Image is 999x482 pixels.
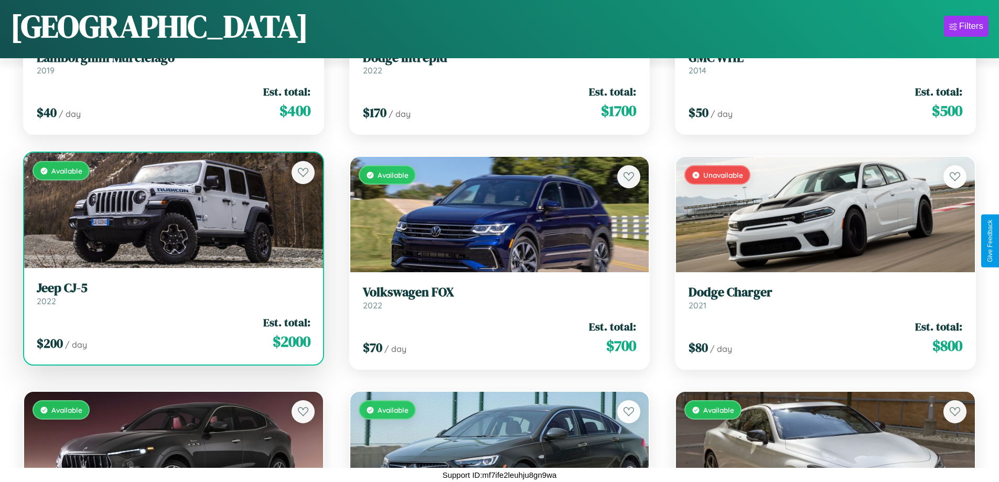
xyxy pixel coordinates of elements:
span: $ 70 [363,339,382,356]
p: Support ID: mf7ife2leuhju8gn9wa [443,468,557,482]
span: / day [710,344,732,354]
span: Est. total: [915,84,962,99]
span: / day [711,109,733,119]
h3: Volkswagen FOX [363,285,637,300]
span: Est. total: [263,315,310,330]
span: Est. total: [589,319,636,334]
div: Filters [959,21,983,31]
span: Available [378,405,409,414]
h3: Lamborghini Murcielago [37,50,310,66]
span: / day [65,339,87,350]
span: $ 700 [606,335,636,356]
span: 2022 [363,300,382,310]
span: 2019 [37,65,55,76]
span: $ 80 [689,339,708,356]
span: Available [378,170,409,179]
span: $ 50 [689,104,708,121]
a: Volkswagen FOX2022 [363,285,637,310]
span: Est. total: [263,84,310,99]
a: GMC WHL2014 [689,50,962,76]
a: Jeep CJ-52022 [37,281,310,306]
span: Unavailable [703,170,743,179]
span: / day [59,109,81,119]
span: Est. total: [915,319,962,334]
span: Available [51,166,82,175]
span: $ 500 [932,100,962,121]
span: $ 200 [37,335,63,352]
span: Est. total: [589,84,636,99]
span: 2022 [37,296,56,306]
span: Available [703,405,734,414]
h3: Dodge Charger [689,285,962,300]
span: / day [384,344,406,354]
span: $ 170 [363,104,386,121]
span: $ 800 [932,335,962,356]
div: Give Feedback [986,220,994,262]
a: Dodge Intrepid2022 [363,50,637,76]
span: / day [389,109,411,119]
span: Available [51,405,82,414]
span: 2022 [363,65,382,76]
span: $ 40 [37,104,57,121]
h3: Jeep CJ-5 [37,281,310,296]
span: $ 400 [280,100,310,121]
span: $ 1700 [601,100,636,121]
span: 2021 [689,300,706,310]
a: Lamborghini Murcielago2019 [37,50,310,76]
a: Dodge Charger2021 [689,285,962,310]
span: $ 2000 [273,331,310,352]
span: 2014 [689,65,706,76]
h1: [GEOGRAPHIC_DATA] [10,5,308,48]
button: Filters [944,16,989,37]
